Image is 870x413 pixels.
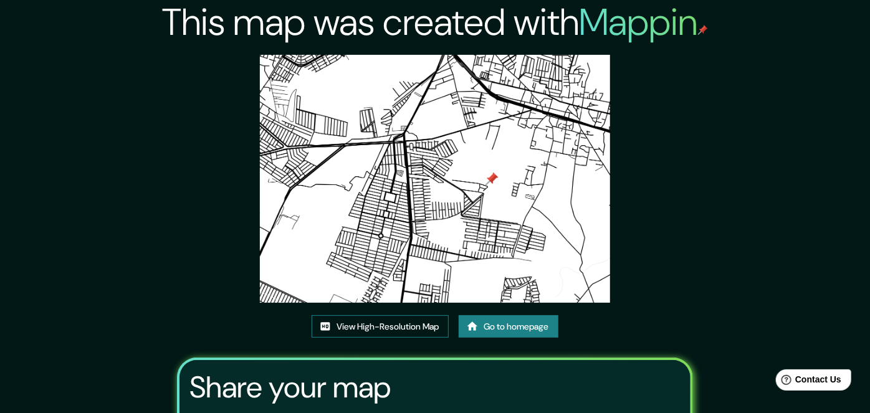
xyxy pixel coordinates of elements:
[260,55,611,303] img: created-map
[312,315,449,338] a: View High-Resolution Map
[459,315,558,338] a: Go to homepage
[759,364,856,399] iframe: Help widget launcher
[189,370,391,405] h3: Share your map
[698,25,708,35] img: mappin-pin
